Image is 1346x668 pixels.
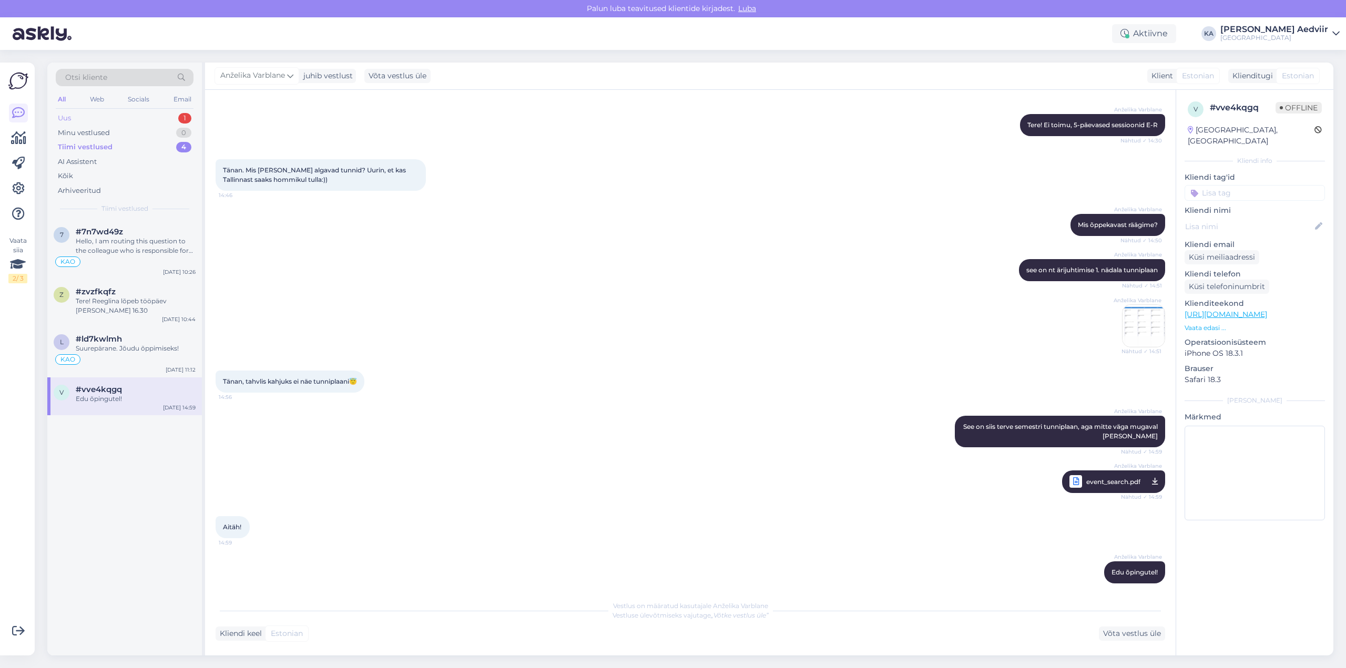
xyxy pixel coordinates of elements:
[1123,305,1165,347] img: Attachment
[1185,280,1269,294] div: Küsi telefoninumbrit
[223,523,241,531] span: Aitäh!
[1114,205,1162,213] span: Anželika Varblane
[216,628,262,639] div: Kliendi keel
[1185,205,1325,216] p: Kliendi nimi
[1114,553,1162,561] span: Anželika Varblane
[1185,396,1325,405] div: [PERSON_NAME]
[76,296,196,315] div: Tere! Reeglina lõpeb tööpäev [PERSON_NAME] 16.30
[1182,70,1214,81] span: Estonian
[1185,412,1325,423] p: Märkmed
[219,393,258,401] span: 14:56
[1120,137,1162,145] span: Nähtud ✓ 14:30
[163,268,196,276] div: [DATE] 10:26
[1185,221,1313,232] input: Lisa nimi
[176,142,191,152] div: 4
[613,611,769,619] span: Vestluse ülevõtmiseks vajutage
[1185,298,1325,309] p: Klienditeekond
[1114,106,1162,114] span: Anželika Varblane
[58,128,110,138] div: Minu vestlused
[1121,347,1161,355] span: Nähtud ✓ 14:51
[271,628,303,639] span: Estonian
[76,237,196,255] div: Hello, I am routing this question to the colleague who is responsible for this topic. The reply m...
[1121,490,1162,503] span: Nähtud ✓ 14:59
[59,291,64,299] span: z
[1062,470,1165,493] a: Anželika Varblaneevent_search.pdfNähtud ✓ 14:59
[1185,185,1325,201] input: Lisa tag
[60,356,75,363] span: KAO
[65,72,107,83] span: Otsi kliente
[1026,266,1158,274] span: see on nt ärijuhtimise 1. nädala tunniplaan
[1185,172,1325,183] p: Kliendi tag'id
[711,611,769,619] i: „Võtke vestlus üle”
[1228,70,1273,81] div: Klienditugi
[76,227,123,237] span: #7n7wd49z
[1112,568,1158,576] span: Edu õpingutel!
[59,388,64,396] span: v
[1099,626,1165,641] div: Võta vestlus üle
[219,191,258,199] span: 14:46
[76,287,116,296] span: #zvzfkqfz
[1201,26,1216,41] div: KA
[8,236,27,283] div: Vaata siia
[76,334,122,344] span: #ld7kwlmh
[1185,269,1325,280] p: Kliendi telefon
[126,93,151,106] div: Socials
[1210,101,1276,114] div: # vve4kqgq
[58,113,71,124] div: Uus
[1114,407,1162,415] span: Anželika Varblane
[8,274,27,283] div: 2 / 3
[58,157,97,167] div: AI Assistent
[963,423,1159,440] span: See on siis terve semestri tunniplaan, aga mitte väga mugaval [PERSON_NAME]
[1147,70,1173,81] div: Klient
[1027,121,1158,129] span: Tere! Ei toimu, 5-päevased sessioonid E-R
[613,602,768,610] span: Vestlus on määratud kasutajale Anželika Varblane
[58,186,101,196] div: Arhiveeritud
[1112,24,1176,43] div: Aktiivne
[1188,125,1314,147] div: [GEOGRAPHIC_DATA], [GEOGRAPHIC_DATA]
[1220,25,1340,42] a: [PERSON_NAME] Aedviir[GEOGRAPHIC_DATA]
[364,69,431,83] div: Võta vestlus üle
[1185,348,1325,359] p: iPhone OS 18.3.1
[76,385,122,394] span: #vve4kqgq
[8,71,28,91] img: Askly Logo
[1220,25,1328,34] div: [PERSON_NAME] Aedviir
[58,142,113,152] div: Tiimi vestlused
[1185,156,1325,166] div: Kliendi info
[1282,70,1314,81] span: Estonian
[162,315,196,323] div: [DATE] 10:44
[1185,310,1267,319] a: [URL][DOMAIN_NAME]
[56,93,68,106] div: All
[1121,584,1162,592] span: Nähtud ✓ 14:59
[88,93,106,106] div: Web
[176,128,191,138] div: 0
[1185,337,1325,348] p: Operatsioonisüsteem
[223,377,357,385] span: Tänan, tahvlis kahjuks ei näe tunniplaani😇
[60,259,75,265] span: KAO
[1185,363,1325,374] p: Brauser
[219,539,258,547] span: 14:59
[1122,282,1162,290] span: Nähtud ✓ 14:51
[1120,237,1162,244] span: Nähtud ✓ 14:50
[223,166,407,183] span: Tänan. Mis [PERSON_NAME] algavad tunnid? Uurin, et kas Tallinnast saaks hommikul tulla:))
[76,394,196,404] div: Edu õpingutel!
[1185,323,1325,333] p: Vaata edasi ...
[76,344,196,353] div: Suurepärane. Jõudu õppimiseks!
[58,171,73,181] div: Kõik
[1114,462,1162,470] span: Anželika Varblane
[1185,239,1325,250] p: Kliendi email
[299,70,353,81] div: juhib vestlust
[171,93,193,106] div: Email
[1114,251,1162,259] span: Anželika Varblane
[735,4,759,13] span: Luba
[166,366,196,374] div: [DATE] 11:12
[1194,105,1198,113] span: v
[1185,250,1259,264] div: Küsi meiliaadressi
[101,204,148,213] span: Tiimi vestlused
[60,338,64,346] span: l
[1276,102,1322,114] span: Offline
[1220,34,1328,42] div: [GEOGRAPHIC_DATA]
[178,113,191,124] div: 1
[1185,374,1325,385] p: Safari 18.3
[163,404,196,412] div: [DATE] 14:59
[1078,221,1158,229] span: Mis õppekavast räägime?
